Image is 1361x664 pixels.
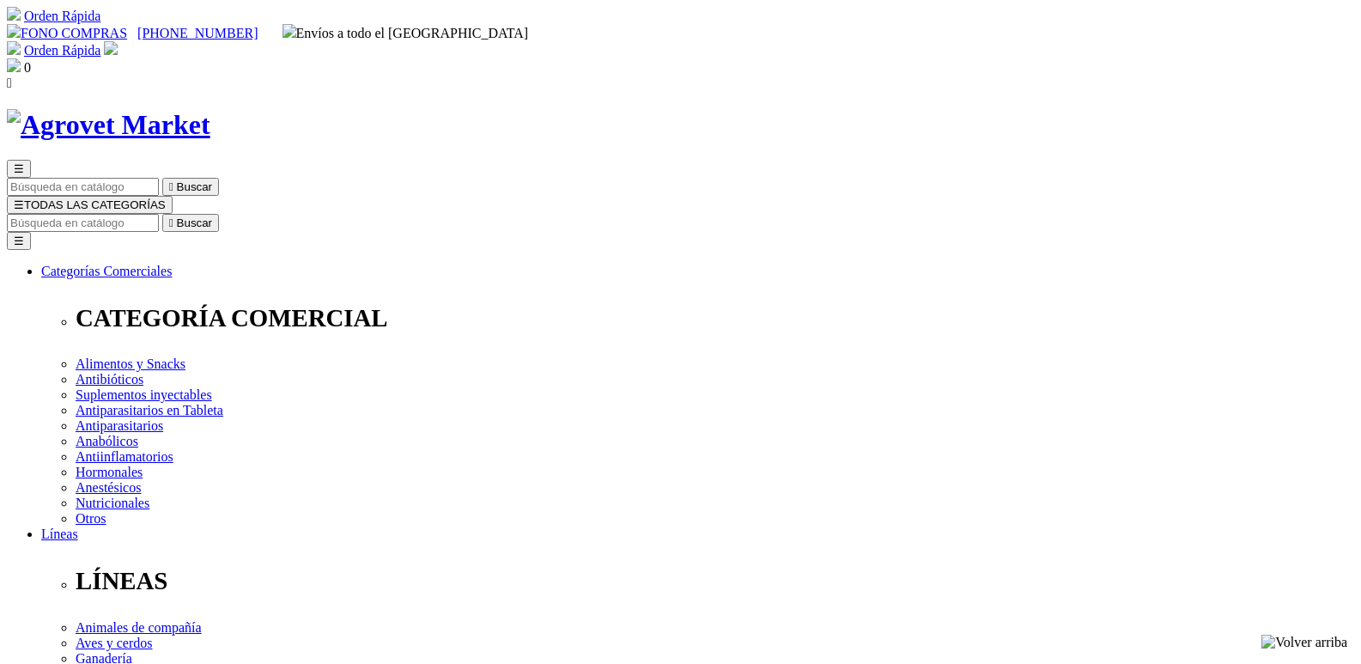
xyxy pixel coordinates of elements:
button: ☰ [7,160,31,178]
a: Otros [76,511,106,526]
img: shopping-bag.svg [7,58,21,72]
img: Volver arriba [1261,635,1347,650]
a: Categorías Comerciales [41,264,172,278]
i:  [169,180,173,193]
a: Anestésicos [76,480,141,495]
a: Acceda a su cuenta de cliente [104,43,118,58]
a: Líneas [41,527,78,541]
a: [PHONE_NUMBER] [137,26,258,40]
span: Buscar [177,180,212,193]
img: phone.svg [7,24,21,38]
input: Buscar [7,214,159,232]
span: ☰ [14,162,24,175]
a: Antiparasitarios en Tableta [76,403,223,417]
a: Suplementos inyectables [76,387,212,402]
i:  [169,216,173,229]
a: Antiparasitarios [76,418,163,433]
button: ☰ [7,232,31,250]
a: Orden Rápida [24,43,100,58]
img: shopping-cart.svg [7,41,21,55]
img: user.svg [104,41,118,55]
a: Aves y cerdos [76,636,152,650]
span: Envíos a todo el [GEOGRAPHIC_DATA] [283,26,529,40]
button:  Buscar [162,178,219,196]
a: Anabólicos [76,434,138,448]
img: delivery-truck.svg [283,24,296,38]
a: Animales de compañía [76,620,202,635]
img: shopping-cart.svg [7,7,21,21]
a: Alimentos y Snacks [76,356,185,371]
span: 0 [24,60,31,75]
a: FONO COMPRAS [7,26,127,40]
img: Agrovet Market [7,109,210,141]
span: Buscar [177,216,212,229]
p: CATEGORÍA COMERCIAL [76,304,1354,332]
input: Buscar [7,178,159,196]
a: Orden Rápida [24,9,100,23]
a: Nutricionales [76,496,149,510]
span: ☰ [14,198,24,211]
button:  Buscar [162,214,219,232]
i:  [7,76,12,90]
button: ☰TODAS LAS CATEGORÍAS [7,196,173,214]
a: Antiinflamatorios [76,449,173,464]
a: Antibióticos [76,372,143,387]
a: Hormonales [76,465,143,479]
p: LÍNEAS [76,567,1354,595]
